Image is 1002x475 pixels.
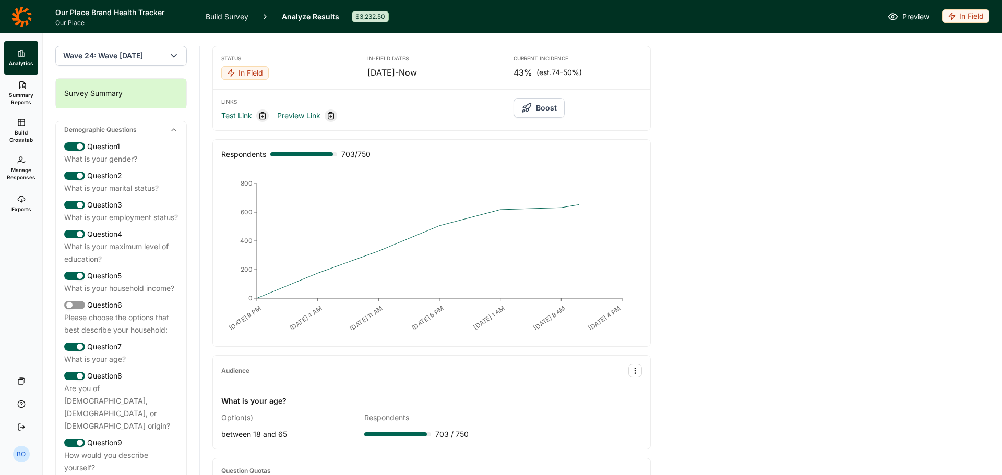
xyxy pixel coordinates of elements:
[221,148,266,161] div: Respondents
[888,10,929,23] a: Preview
[514,98,565,118] button: Boost
[241,265,253,273] tspan: 200
[221,66,269,80] div: In Field
[64,436,178,449] div: Question 9
[55,46,187,66] button: Wave 24: Wave [DATE]
[221,367,249,375] div: Audience
[55,6,193,19] h1: Our Place Brand Health Tracker
[11,205,31,213] span: Exports
[64,182,178,194] div: What is your marital status?
[221,98,496,105] div: Links
[532,304,567,332] text: [DATE] 8 AM
[64,299,178,311] div: Question 6
[64,449,178,474] div: How would you describe yourself?
[4,150,38,187] a: Manage Responses
[435,428,469,441] span: 703 / 750
[288,304,324,332] text: [DATE] 4 AM
[64,169,178,182] div: Question 2
[221,467,271,475] div: Question Quotas
[902,10,929,23] span: Preview
[64,282,178,295] div: What is your household income?
[364,411,499,424] div: Respondents
[221,109,252,122] a: Test Link
[64,270,178,282] div: Question 5
[55,19,193,27] span: Our Place
[56,121,186,138] div: Demographic Questions
[63,51,143,61] span: Wave 24: Wave [DATE]
[4,41,38,75] a: Analytics
[64,140,178,153] div: Question 1
[325,109,337,122] div: Copy link
[628,364,642,377] button: Audience Options
[9,59,33,67] span: Analytics
[64,311,178,336] div: Please choose the options that best describe your household:
[64,382,178,432] div: Are you of [DEMOGRAPHIC_DATA], [DEMOGRAPHIC_DATA], or [DEMOGRAPHIC_DATA] origin?
[241,208,253,216] tspan: 600
[942,9,989,24] button: In Field
[64,240,178,265] div: What is your maximum level of education?
[352,11,389,22] div: $3,232.50
[228,304,263,332] text: [DATE] 9 PM
[64,228,178,240] div: Question 4
[514,66,532,79] span: 43%
[367,66,496,79] div: [DATE] - Now
[64,340,178,353] div: Question 7
[64,153,178,165] div: What is your gender?
[4,187,38,221] a: Exports
[64,353,178,366] div: What is your age?
[277,109,320,122] a: Preview Link
[587,304,622,332] text: [DATE] 4 PM
[4,112,38,150] a: Build Crosstab
[221,411,356,424] div: Option(s)
[348,304,384,333] text: [DATE] 11 AM
[472,304,506,331] text: [DATE] 1 AM
[241,179,253,187] tspan: 800
[221,55,350,62] div: Status
[8,91,34,106] span: Summary Reports
[64,199,178,211] div: Question 3
[256,109,269,122] div: Copy link
[13,446,30,462] div: BO
[8,129,34,143] span: Build Crosstab
[221,430,287,439] span: between 18 and 65
[410,304,445,332] text: [DATE] 6 PM
[240,237,253,245] tspan: 400
[367,55,496,62] div: In-Field Dates
[64,370,178,382] div: Question 8
[56,79,186,108] div: Survey Summary
[248,294,253,302] tspan: 0
[7,166,35,181] span: Manage Responses
[514,55,642,62] div: Current Incidence
[4,75,38,112] a: Summary Reports
[221,66,269,81] button: In Field
[942,9,989,23] div: In Field
[64,211,178,224] div: What is your employment status?
[536,67,582,78] span: (est. 74-50% )
[221,395,287,407] div: What is your age?
[341,148,371,161] span: 703 / 750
